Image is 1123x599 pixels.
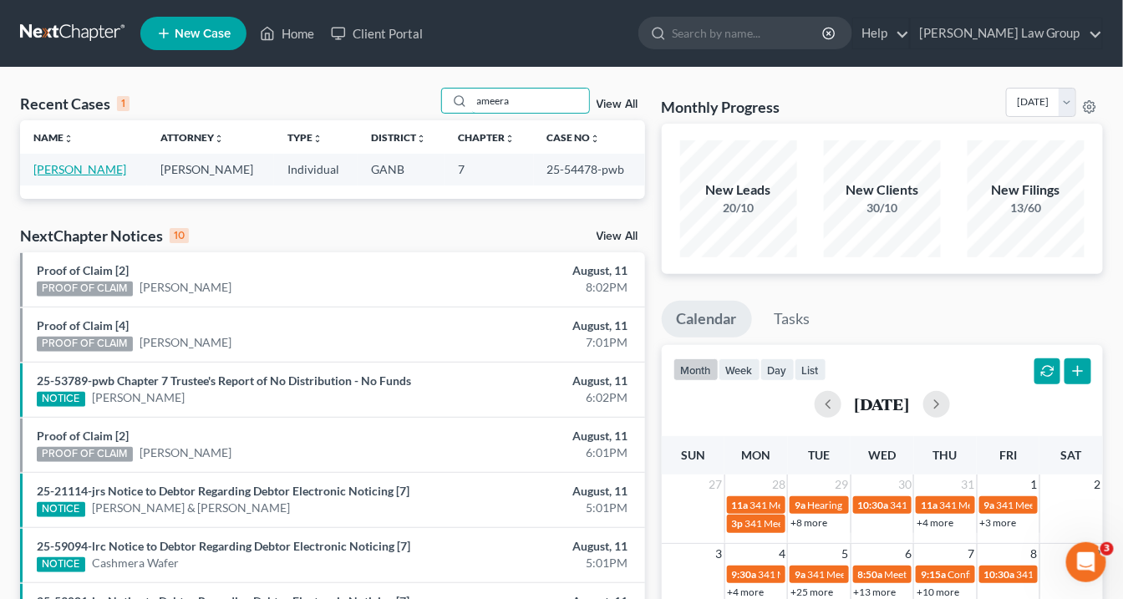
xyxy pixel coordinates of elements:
span: 27 [708,475,724,495]
div: 20/10 [680,200,797,216]
div: 7:01PM [442,334,628,351]
div: PROOF OF CLAIM [37,282,133,297]
div: 1 [117,96,130,111]
span: Mon [741,448,770,462]
a: +4 more [917,516,953,529]
div: NOTICE [37,502,85,517]
span: 9a [795,499,805,511]
span: 341 Meeting for [PERSON_NAME] [750,499,901,511]
i: unfold_more [591,134,601,144]
i: unfold_more [214,134,224,144]
span: 6 [903,544,913,564]
span: Thu [933,448,958,462]
div: New Leads [680,180,797,200]
span: 2 [1093,475,1103,495]
a: +13 more [854,586,897,598]
a: View All [597,231,638,242]
span: 9:30a [732,568,757,581]
a: Proof of Claim [2] [37,263,129,277]
a: [PERSON_NAME] [140,334,232,351]
a: Case Nounfold_more [547,131,601,144]
i: unfold_more [505,134,515,144]
a: [PERSON_NAME] [33,162,126,176]
span: 5 [841,544,851,564]
a: Help [853,18,909,48]
a: Typeunfold_more [287,131,323,144]
a: Client Portal [323,18,431,48]
a: +4 more [728,586,765,598]
span: Fri [999,448,1017,462]
a: [PERSON_NAME] [92,389,185,406]
a: View All [597,99,638,110]
a: Proof of Claim [2] [37,429,129,443]
span: Meeting for [PERSON_NAME] [885,568,1016,581]
a: +8 more [790,516,827,529]
div: NOTICE [37,392,85,407]
a: Proof of Claim [4] [37,318,129,332]
a: 25-21114-jrs Notice to Debtor Regarding Debtor Electronic Noticing [7] [37,484,409,498]
div: August, 11 [442,373,628,389]
td: [PERSON_NAME] [147,154,274,185]
span: Sat [1061,448,1082,462]
button: day [760,358,795,381]
a: [PERSON_NAME] [140,444,232,461]
span: 9a [984,499,995,511]
span: 7 [967,544,977,564]
span: 341 Meeting for [PERSON_NAME] & [PERSON_NAME] [745,517,984,530]
a: +10 more [917,586,959,598]
div: PROOF OF CLAIM [37,337,133,352]
div: 5:01PM [442,555,628,571]
a: [PERSON_NAME] [140,279,232,296]
span: 1 [1029,475,1039,495]
div: August, 11 [442,262,628,279]
td: 7 [445,154,533,185]
span: 11a [921,499,938,511]
span: 4 [777,544,787,564]
span: Sun [681,448,705,462]
a: +25 more [790,586,833,598]
td: 25-54478-pwb [534,154,645,185]
span: 3p [732,517,744,530]
div: 5:01PM [442,500,628,516]
div: 30/10 [824,200,941,216]
span: 29 [834,475,851,495]
a: Districtunfold_more [371,131,426,144]
div: New Filings [968,180,1085,200]
span: Wed [868,448,896,462]
span: 341 Meeting for [PERSON_NAME] [807,568,958,581]
div: NOTICE [37,557,85,572]
div: PROOF OF CLAIM [37,447,133,462]
span: 341 Meeting for [PERSON_NAME] [759,568,909,581]
i: unfold_more [416,134,426,144]
div: 6:01PM [442,444,628,461]
a: [PERSON_NAME] Law Group [911,18,1102,48]
input: Search by name... [472,89,589,113]
div: August, 11 [442,483,628,500]
a: Cashmera Wafer [92,555,179,571]
a: 25-53789-pwb Chapter 7 Trustee's Report of No Distribution - No Funds [37,373,411,388]
a: [PERSON_NAME] & [PERSON_NAME] [92,500,291,516]
span: Tue [808,448,830,462]
div: 13/60 [968,200,1085,216]
h3: Monthly Progress [662,97,780,117]
td: GANB [358,154,445,185]
span: 3 [714,544,724,564]
a: Nameunfold_more [33,131,74,144]
iframe: Intercom live chat [1066,542,1106,582]
div: August, 11 [442,317,628,334]
div: August, 11 [442,538,628,555]
div: 6:02PM [442,389,628,406]
a: 25-59094-lrc Notice to Debtor Regarding Debtor Electronic Noticing [7] [37,539,410,553]
span: 9a [795,568,805,581]
a: Calendar [662,301,752,338]
span: 9:15a [921,568,946,581]
span: 11a [732,499,749,511]
span: Hearing for [PERSON_NAME] [807,499,938,511]
a: +3 more [980,516,1017,529]
div: Recent Cases [20,94,130,114]
button: month [673,358,719,381]
a: Chapterunfold_more [458,131,515,144]
a: Attorneyunfold_more [160,131,224,144]
i: unfold_more [313,134,323,144]
button: list [795,358,826,381]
